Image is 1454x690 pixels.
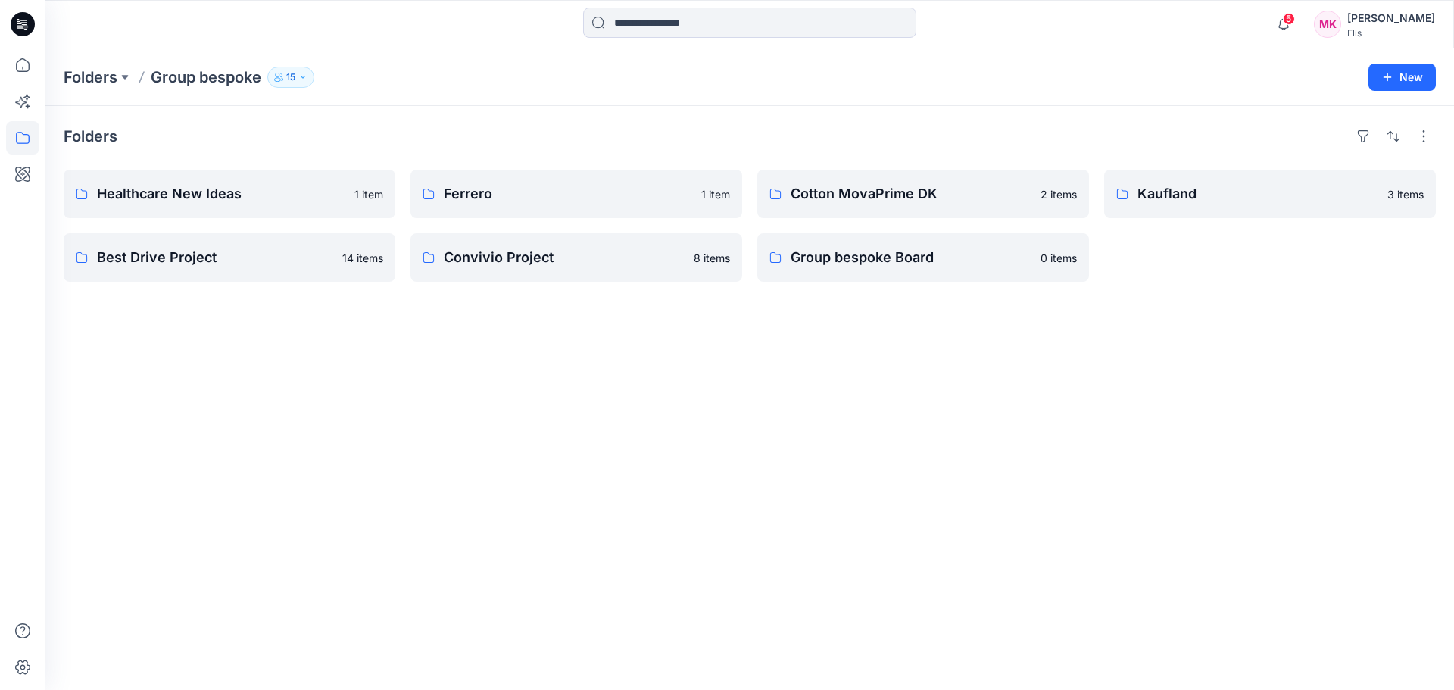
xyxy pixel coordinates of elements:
[286,69,295,86] p: 15
[444,183,692,205] p: Ferrero
[757,170,1089,218] a: Cotton MovaPrime DK2 items
[1041,250,1077,266] p: 0 items
[64,127,117,145] h4: Folders
[1387,186,1424,202] p: 3 items
[97,247,333,268] p: Best Drive Project
[791,247,1031,268] p: Group bespoke Board
[444,247,685,268] p: Convivio Project
[1347,27,1435,39] div: Elis
[64,67,117,88] a: Folders
[410,170,742,218] a: Ferrero1 item
[354,186,383,202] p: 1 item
[1137,183,1378,205] p: Kaufland
[151,67,261,88] p: Group bespoke
[1347,9,1435,27] div: [PERSON_NAME]
[694,250,730,266] p: 8 items
[342,250,383,266] p: 14 items
[1283,13,1295,25] span: 5
[1104,170,1436,218] a: Kaufland3 items
[64,233,395,282] a: Best Drive Project14 items
[410,233,742,282] a: Convivio Project8 items
[791,183,1031,205] p: Cotton MovaPrime DK
[757,233,1089,282] a: Group bespoke Board0 items
[1368,64,1436,91] button: New
[1041,186,1077,202] p: 2 items
[267,67,314,88] button: 15
[1314,11,1341,38] div: MK
[701,186,730,202] p: 1 item
[97,183,345,205] p: Healthcare New Ideas
[64,170,395,218] a: Healthcare New Ideas1 item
